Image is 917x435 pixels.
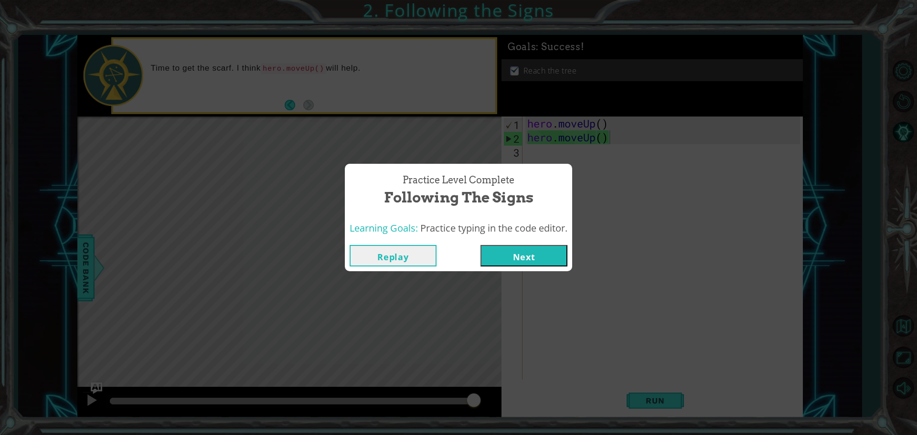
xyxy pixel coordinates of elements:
[420,222,567,234] span: Practice typing in the code editor.
[350,222,418,234] span: Learning Goals:
[480,245,567,266] button: Next
[403,173,514,187] span: Practice Level Complete
[350,245,437,266] button: Replay
[384,187,533,208] span: Following the Signs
